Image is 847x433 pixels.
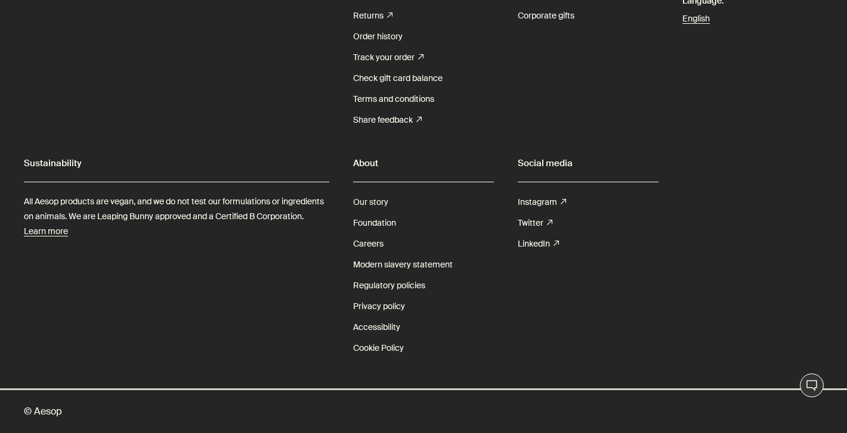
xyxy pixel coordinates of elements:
[24,226,68,236] u: Learn more
[24,403,62,419] span: © Aesop
[353,89,434,110] a: Terms and conditions
[518,233,559,254] a: LinkedIn
[24,194,329,239] p: All Aesop products are vegan, and we do not test our formulations or ingredients on animals. We a...
[518,154,659,172] h2: Social media
[682,11,823,26] a: English
[353,275,425,296] a: Regulatory policies
[353,5,392,26] a: Returns
[24,224,68,239] a: Learn more
[353,110,422,130] a: Share feedback
[353,317,400,338] a: Accessibility
[353,338,404,359] a: Cookie Policy
[800,373,824,397] button: Live Assistance
[24,154,329,172] h2: Sustainability
[353,154,494,172] h2: About
[353,47,423,68] a: Track your order
[353,254,453,275] a: Modern slavery statement
[353,26,403,47] a: Order history
[518,5,574,26] a: Corporate gifts
[518,213,552,233] a: Twitter
[353,233,384,254] a: Careers
[353,296,405,317] a: Privacy policy
[353,213,396,233] a: Foundation
[518,192,566,213] a: Instagram
[353,68,443,89] a: Check gift card balance
[353,192,388,213] a: Our story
